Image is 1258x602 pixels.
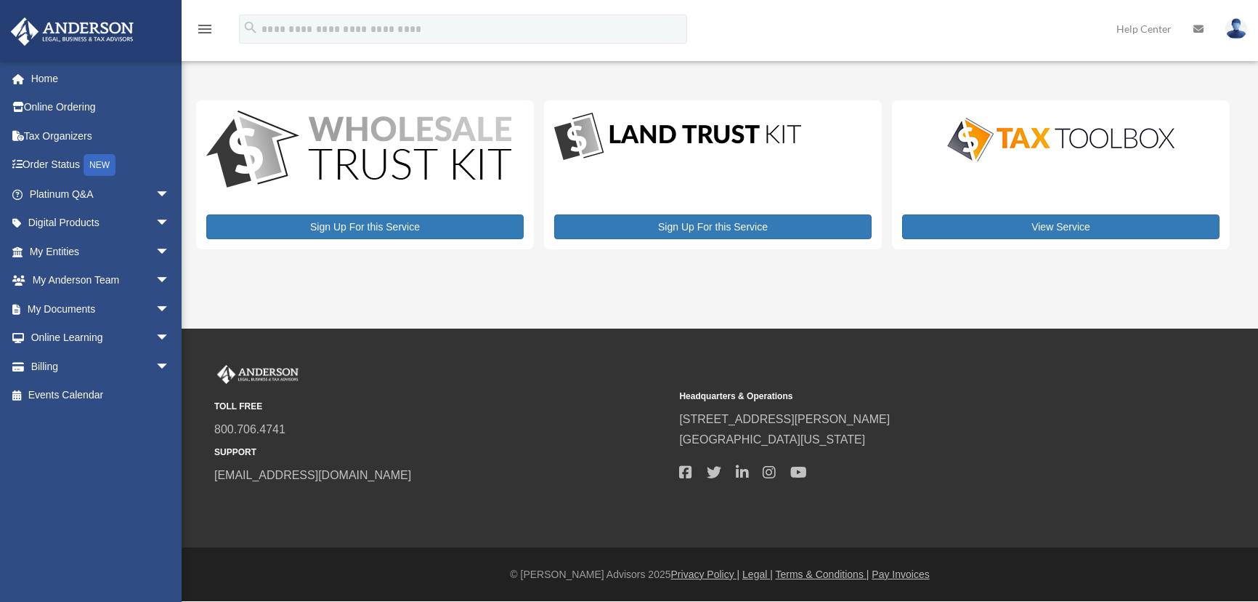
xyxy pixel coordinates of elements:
[214,469,411,481] a: [EMAIL_ADDRESS][DOMAIN_NAME]
[7,17,138,46] img: Anderson Advisors Platinum Portal
[155,266,184,296] span: arrow_drop_down
[155,180,184,209] span: arrow_drop_down
[742,569,773,580] a: Legal |
[10,209,184,238] a: Digital Productsarrow_drop_down
[554,214,872,239] a: Sign Up For this Service
[214,445,669,460] small: SUPPORT
[155,209,184,238] span: arrow_drop_down
[872,569,929,580] a: Pay Invoices
[155,237,184,267] span: arrow_drop_down
[671,569,740,580] a: Privacy Policy |
[10,150,192,180] a: Order StatusNEW
[243,20,259,36] i: search
[196,20,214,38] i: menu
[214,423,285,436] a: 800.706.4741
[10,294,192,324] a: My Documentsarrow_drop_down
[902,214,1220,239] a: View Service
[679,413,890,425] a: [STREET_ADDRESS][PERSON_NAME]
[206,111,511,191] img: WS-Trust-Kit-lgo-1.jpg
[10,93,192,122] a: Online Ordering
[10,381,192,410] a: Events Calendar
[679,389,1134,404] small: Headquarters & Operations
[155,352,184,382] span: arrow_drop_down
[214,365,301,384] img: Anderson Advisors Platinum Portal
[155,294,184,324] span: arrow_drop_down
[10,180,192,209] a: Platinum Q&Aarrow_drop_down
[182,566,1258,584] div: © [PERSON_NAME] Advisors 2025
[10,324,192,353] a: Online Learningarrow_drop_down
[155,324,184,353] span: arrow_drop_down
[206,214,524,239] a: Sign Up For this Service
[776,569,869,580] a: Terms & Conditions |
[10,266,192,295] a: My Anderson Teamarrow_drop_down
[10,121,192,150] a: Tax Organizers
[214,399,669,414] small: TOLL FREE
[10,237,192,266] a: My Entitiesarrow_drop_down
[1225,18,1247,39] img: User Pic
[10,64,192,93] a: Home
[84,154,115,176] div: NEW
[554,111,801,164] img: LandTrust_lgo-1.jpg
[679,433,865,446] a: [GEOGRAPHIC_DATA][US_STATE]
[10,352,192,381] a: Billingarrow_drop_down
[196,25,214,38] a: menu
